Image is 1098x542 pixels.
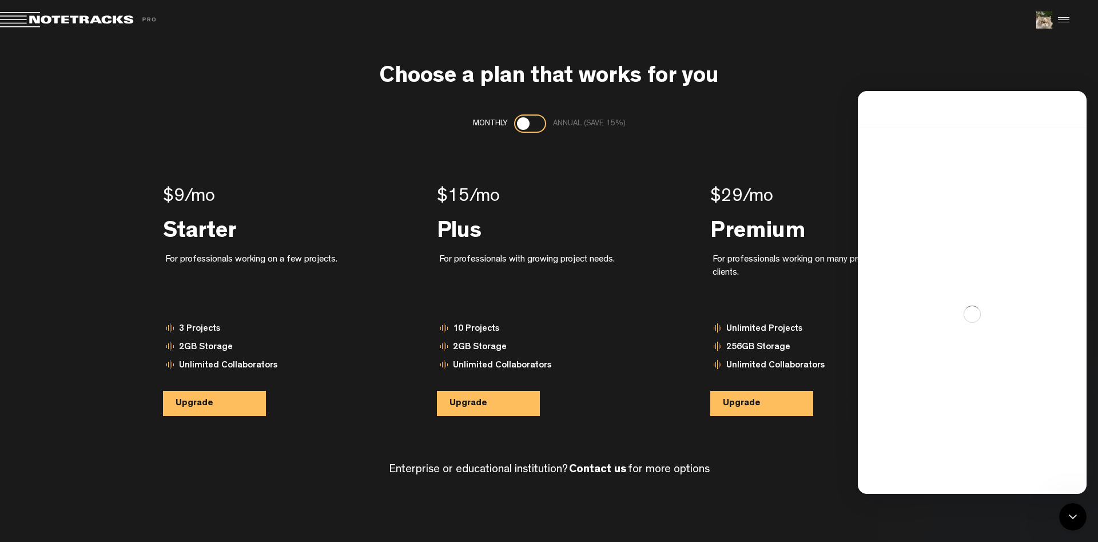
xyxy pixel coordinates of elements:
[473,114,507,133] div: Monthly
[437,391,540,416] button: Upgrade
[858,91,1087,494] iframe: Intercom live chat
[1036,11,1053,29] img: ACg8ocI1S7A0Tf62tyaT7DJMJVuTBfak-aCrfBfD8bHXy3Ka73IGTVI=s96-c
[710,359,934,377] div: Unlimited Collaborators
[569,464,627,476] a: Contact us
[686,151,959,451] div: $29/mo Premium For professionals working on many projects with multiple clients. Unlimited Projec...
[163,359,387,377] div: Unlimited Collaborators
[389,464,710,476] h4: Enterprise or educational institution? for more options
[710,322,934,341] div: Unlimited Projects
[1059,503,1087,531] iframe: Intercom live chat
[163,391,266,416] button: Upgrade
[185,188,215,207] span: /mo
[163,217,387,240] div: Starter
[176,399,213,408] span: Upgrade
[437,341,661,359] div: 2GB Storage
[437,359,661,377] div: Unlimited Collaborators
[439,254,661,300] div: For professionals with growing project needs.
[723,399,761,408] span: Upgrade
[449,399,487,408] span: Upgrade
[163,188,185,207] span: $9
[379,65,719,90] h3: Choose a plan that works for you
[165,254,387,300] div: For professionals working on a few projects.
[138,151,412,451] div: $9/mo Starter For professionals working on a few projects. 3 Projects 2GB Storage Unlimited Colla...
[437,217,661,240] div: Plus
[163,341,387,359] div: 2GB Storage
[713,254,934,300] div: For professionals working on many projects with multiple clients.
[710,188,743,207] span: $29
[710,217,934,240] div: Premium
[412,151,686,451] div: $15/mo Plus For professionals with growing project needs. 10 Projects 2GB Storage Unlimited Colla...
[710,341,934,359] div: 256GB Storage
[743,188,773,207] span: /mo
[553,114,626,133] div: Annual (save 15%)
[437,188,470,207] span: $15
[163,322,387,341] div: 3 Projects
[470,188,500,207] span: /mo
[710,391,813,416] button: Upgrade
[437,322,661,341] div: 10 Projects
